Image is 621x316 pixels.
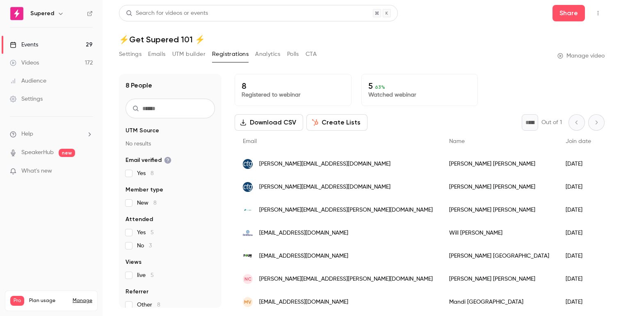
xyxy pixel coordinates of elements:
div: [DATE] [557,221,599,244]
div: Will [PERSON_NAME] [441,221,557,244]
h1: 8 People [126,81,152,90]
p: Registered to webinar [242,91,345,99]
section: facet-groups [126,127,215,309]
span: Yes [137,228,154,237]
div: Events [10,41,38,49]
span: Other [137,301,160,309]
a: SpeakerHub [21,148,54,157]
div: [PERSON_NAME] [PERSON_NAME] [441,268,557,291]
button: Download CSV [235,114,303,131]
span: New [137,199,157,207]
li: help-dropdown-opener [10,130,93,138]
span: 8 [151,171,154,176]
button: Registrations [212,48,249,61]
span: Help [21,130,33,138]
iframe: Noticeable Trigger [83,168,93,175]
img: ctgins.com [243,159,253,169]
span: 5 [151,230,154,235]
span: [EMAIL_ADDRESS][DOMAIN_NAME] [259,252,348,261]
span: 8 [153,200,157,206]
button: Polls [287,48,299,61]
button: CTA [306,48,317,61]
img: driftlessagency.com [243,230,253,236]
a: Manage video [557,52,605,60]
span: What's new [21,167,52,175]
span: Attended [126,215,153,224]
div: Search for videos or events [126,9,208,18]
button: UTM builder [172,48,205,61]
span: Referrer [126,288,148,296]
button: Share [553,5,585,21]
span: MV [244,298,251,306]
h6: Supered [30,9,54,18]
span: 63 % [375,84,385,90]
div: [PERSON_NAME] [PERSON_NAME] [441,198,557,221]
span: Join date [566,138,591,144]
div: Videos [10,59,39,67]
span: Yes [137,169,154,178]
span: Member type [126,186,163,194]
button: Settings [119,48,142,61]
span: [EMAIL_ADDRESS][DOMAIN_NAME] [259,298,348,307]
div: [DATE] [557,244,599,268]
button: Create Lists [306,114,368,131]
div: [DATE] [557,198,599,221]
span: [PERSON_NAME][EMAIL_ADDRESS][DOMAIN_NAME] [259,183,390,191]
span: 8 [157,302,160,308]
div: [DATE] [557,175,599,198]
div: [DATE] [557,268,599,291]
span: live [137,271,154,279]
div: [PERSON_NAME] [PERSON_NAME] [441,152,557,175]
span: [PERSON_NAME][EMAIL_ADDRESS][PERSON_NAME][DOMAIN_NAME] [259,275,433,284]
div: [PERSON_NAME] [PERSON_NAME] [441,175,557,198]
span: new [59,149,75,157]
span: [EMAIL_ADDRESS][DOMAIN_NAME] [259,229,348,238]
img: fourinc.com [243,251,253,261]
img: Supered [10,7,23,20]
img: holistiplan.com [243,205,253,215]
span: Views [126,258,142,266]
p: 5 [368,81,471,91]
span: Email [243,138,257,144]
span: UTM Source [126,127,159,135]
span: [PERSON_NAME][EMAIL_ADDRESS][PERSON_NAME][DOMAIN_NAME] [259,206,433,215]
span: 5 [151,272,154,278]
span: Pro [10,296,24,306]
span: Plan usage [29,298,68,304]
div: [PERSON_NAME] [GEOGRAPHIC_DATA] [441,244,557,268]
button: Analytics [255,48,281,61]
p: No results [126,140,215,148]
span: NC [244,275,251,283]
a: Manage [73,298,92,304]
p: 8 [242,81,345,91]
span: 3 [149,243,152,249]
span: [PERSON_NAME][EMAIL_ADDRESS][DOMAIN_NAME] [259,160,390,168]
div: Settings [10,95,43,103]
p: Out of 1 [541,118,562,127]
div: [DATE] [557,152,599,175]
div: Audience [10,77,46,85]
span: Email verified [126,156,171,164]
img: ctgins.com [243,182,253,192]
div: Mandi [GEOGRAPHIC_DATA] [441,291,557,314]
div: [DATE] [557,291,599,314]
span: No [137,242,152,250]
p: Watched webinar [368,91,471,99]
button: Emails [148,48,165,61]
h1: ⚡️Get Supered 101 ⚡️ [119,35,605,44]
span: Name [449,138,465,144]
